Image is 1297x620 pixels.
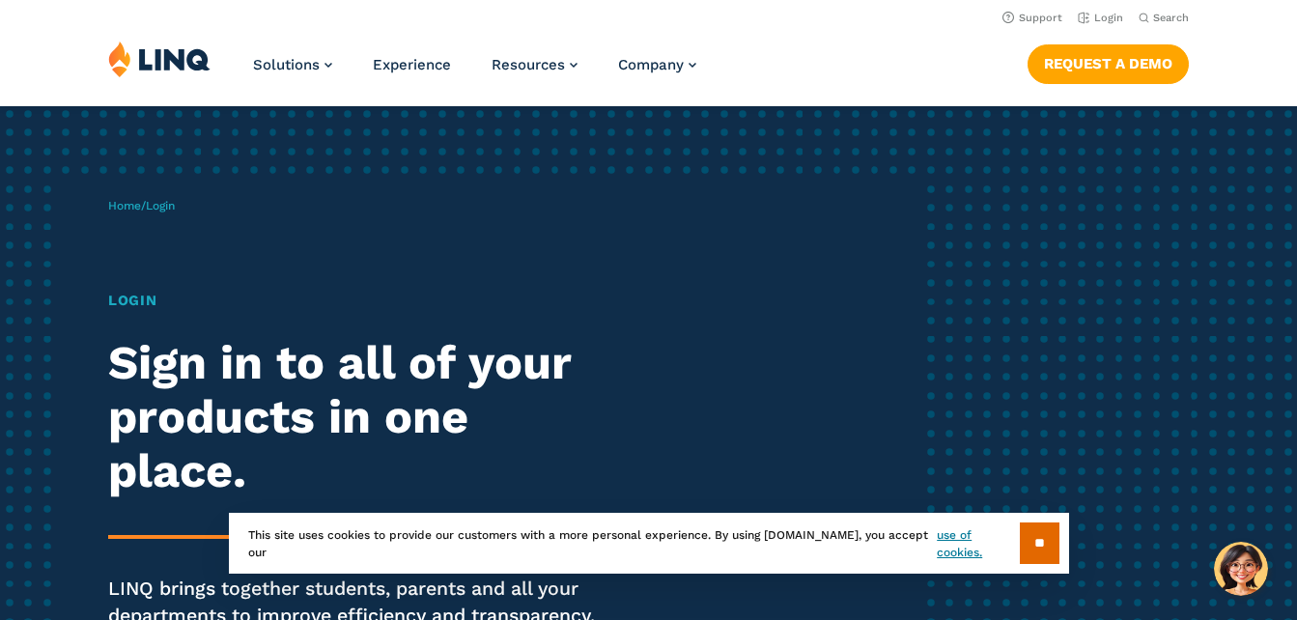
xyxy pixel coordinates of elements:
[1028,41,1189,83] nav: Button Navigation
[492,56,578,73] a: Resources
[373,56,451,73] a: Experience
[146,199,175,212] span: Login
[253,41,696,104] nav: Primary Navigation
[108,336,607,497] h2: Sign in to all of your products in one place.
[1078,12,1123,24] a: Login
[492,56,565,73] span: Resources
[108,41,211,77] img: LINQ | K‑12 Software
[108,199,141,212] a: Home
[618,56,684,73] span: Company
[229,513,1069,574] div: This site uses cookies to provide our customers with a more personal experience. By using [DOMAIN...
[253,56,332,73] a: Solutions
[1002,12,1062,24] a: Support
[1028,44,1189,83] a: Request a Demo
[1214,542,1268,596] button: Hello, have a question? Let’s chat.
[1153,12,1189,24] span: Search
[108,290,607,311] h1: Login
[253,56,320,73] span: Solutions
[937,526,1019,561] a: use of cookies.
[108,199,175,212] span: /
[1139,11,1189,25] button: Open Search Bar
[618,56,696,73] a: Company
